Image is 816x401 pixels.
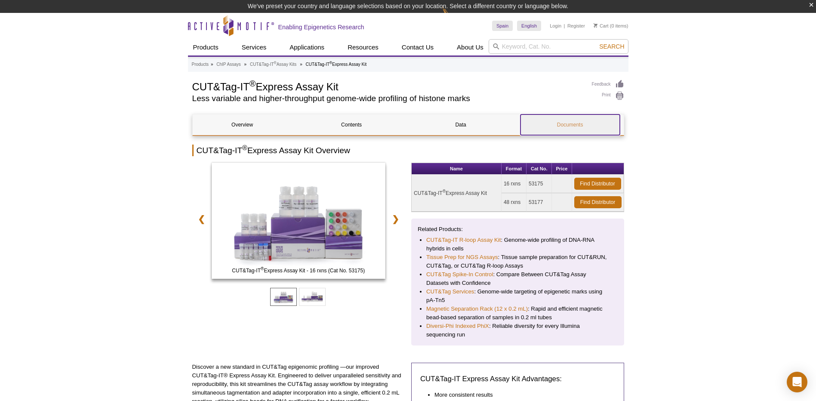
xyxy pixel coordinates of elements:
[212,163,386,281] a: CUT&Tag-IT Express Assay Kit - 16 rxns
[284,39,329,56] a: Applications
[787,372,807,392] div: Open Intercom Messenger
[216,61,241,68] a: ChIP Assays
[564,21,565,31] li: |
[442,6,465,27] img: Change Here
[434,391,607,399] li: More consistent results
[250,61,296,68] a: CUT&Tag-IT®Assay Kits
[386,209,405,229] a: ❯
[188,39,224,56] a: Products
[426,253,498,262] a: Tissue Prep for NGS Assays
[594,21,628,31] li: (0 items)
[426,253,609,270] li: : Tissue sample preparation for CUT&RUN, CUT&Tag, or CUT&Tag R-loop Assays
[597,43,627,50] button: Search
[342,39,384,56] a: Resources
[274,61,277,65] sup: ®
[426,270,609,287] li: : Compare Between CUT&Tag Assay Datasets with Confidence
[492,21,513,31] a: Spain
[552,163,572,175] th: Price
[420,374,615,384] h3: CUT&Tag-IT Express Assay Kit Advantages:
[426,305,528,313] a: Magnetic Separation Rack (12 x 0.2 mL)
[527,175,552,193] td: 53175
[329,61,332,65] sup: ®
[237,39,272,56] a: Services
[567,23,585,29] a: Register
[426,305,609,322] li: : Rapid and efficient magnetic bead-based separation of samples in 0.2 ml tubes
[594,23,609,29] a: Cart
[426,270,493,279] a: CUT&Tag Spike-In Control
[502,193,527,212] td: 48 rxns
[192,95,583,102] h2: Less variable and higher-throughput genome-wide profiling of histone marks
[527,193,552,212] td: 53177
[426,236,609,253] li: : Genome-wide profiling of DNA-RNA hybrids in cells
[261,266,264,271] sup: ®
[527,163,552,175] th: Cat No.
[502,175,527,193] td: 16 rxns
[502,163,527,175] th: Format
[550,23,561,29] a: Login
[418,225,618,234] p: Related Products:
[192,80,583,93] h1: CUT&Tag-IT Express Assay Kit
[242,144,247,151] sup: ®
[193,114,292,135] a: Overview
[574,196,622,208] a: Find Distributor
[192,145,624,156] h2: CUT&Tag-IT Express Assay Kit Overview
[594,23,597,28] img: Your Cart
[592,80,624,89] a: Feedback
[592,91,624,101] a: Print
[244,62,247,67] li: »
[302,114,401,135] a: Contents
[412,163,502,175] th: Name
[452,39,489,56] a: About Us
[213,266,384,275] span: CUT&Tag-IT Express Assay Kit - 16 rxns (Cat No. 53175)
[489,39,628,54] input: Keyword, Cat. No.
[599,43,624,50] span: Search
[426,322,609,339] li: : Reliable diversity for every Illumina sequencing run
[426,287,609,305] li: : Genome-wide targeting of epigenetic marks using pA-Tn5
[443,189,446,194] sup: ®
[300,62,302,67] li: »
[426,287,474,296] a: CUT&Tag Services
[574,178,621,190] a: Find Distributor
[517,21,541,31] a: English
[426,322,489,330] a: Diversi-Phi Indexed PhiX
[426,236,501,244] a: CUT&Tag-IT R-loop Assay Kit
[249,79,256,88] sup: ®
[192,61,209,68] a: Products
[397,39,439,56] a: Contact Us
[278,23,364,31] h2: Enabling Epigenetics Research
[520,114,620,135] a: Documents
[211,62,213,67] li: »
[212,163,386,279] img: CUT&Tag-IT Express Assay Kit - 16 rxns
[192,209,211,229] a: ❮
[305,62,366,67] li: CUT&Tag-IT Express Assay Kit
[411,114,511,135] a: Data
[412,175,502,212] td: CUT&Tag-IT Express Assay Kit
